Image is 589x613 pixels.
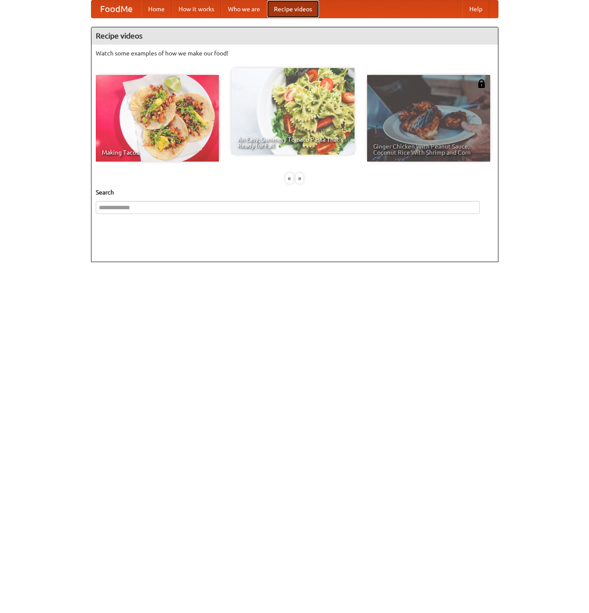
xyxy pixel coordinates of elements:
a: Home [141,0,172,18]
a: Who we are [221,0,267,18]
div: « [286,173,293,184]
a: Recipe videos [267,0,319,18]
img: 483408.png [477,79,486,88]
h5: Search [96,188,494,197]
span: An Easy, Summery Tomato Pasta That's Ready for Fall [238,136,348,149]
a: Help [462,0,489,18]
h4: Recipe videos [91,27,498,45]
a: An Easy, Summery Tomato Pasta That's Ready for Fall [231,68,355,155]
div: » [296,173,303,184]
span: Making Tacos [102,149,213,156]
a: How it works [172,0,221,18]
a: Making Tacos [96,75,219,162]
a: FoodMe [91,0,141,18]
p: Watch some examples of how we make our food! [96,49,494,58]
